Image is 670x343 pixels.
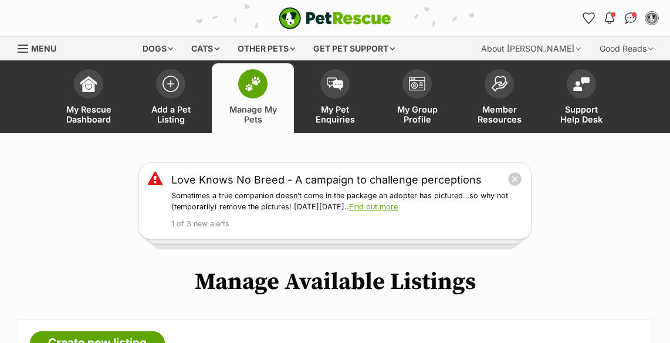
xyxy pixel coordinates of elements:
p: Sometimes a true companion doesn’t come in the package an adopter has pictured…so why not (tempor... [171,191,522,213]
a: Add a Pet Listing [130,63,212,133]
div: Good Reads [591,37,661,60]
span: Add a Pet Listing [144,104,197,124]
a: Manage My Pets [212,63,294,133]
img: logo-e224e6f780fb5917bec1dbf3a21bbac754714ae5b6737aabdf751b685950b380.svg [279,7,391,29]
a: Conversations [621,9,640,28]
a: My Rescue Dashboard [48,63,130,133]
img: add-pet-listing-icon-0afa8454b4691262ce3f59096e99ab1cd57d4a30225e0717b998d2c9b9846f56.svg [163,76,179,92]
a: My Group Profile [376,63,458,133]
img: notifications-46538b983faf8c2785f20acdc204bb7945ddae34d4c08c2a6579f10ce5e182be.svg [605,12,614,24]
span: My Pet Enquiries [309,104,361,124]
a: My Pet Enquiries [294,63,376,133]
img: manage-my-pets-icon-02211641906a0b7f246fdf0571729dbe1e7629f14944591b6c1af311fb30b64b.svg [245,76,261,91]
img: dashboard-icon-eb2f2d2d3e046f16d808141f083e7271f6b2e854fb5c12c21221c1fb7104beca.svg [80,76,97,92]
div: Other pets [229,37,303,60]
div: Get pet support [305,37,403,60]
a: Find out more [349,202,398,211]
div: Dogs [134,37,181,60]
a: Support Help Desk [540,63,622,133]
span: My Group Profile [391,104,444,124]
button: My account [642,9,661,28]
span: Manage My Pets [226,104,279,124]
a: Member Resources [458,63,540,133]
img: pet-enquiries-icon-7e3ad2cf08bfb03b45e93fb7055b45f3efa6380592205ae92323e6603595dc1f.svg [327,77,343,90]
img: chat-41dd97257d64d25036548639549fe6c8038ab92f7586957e7f3b1b290dea8141.svg [625,12,637,24]
a: PetRescue [279,7,391,29]
img: member-resources-icon-8e73f808a243e03378d46382f2149f9095a855e16c252ad45f914b54edf8863c.svg [491,76,507,91]
span: My Rescue Dashboard [62,104,115,124]
span: Member Resources [473,104,526,124]
p: 1 of 3 new alerts [171,219,522,230]
ul: Account quick links [579,9,661,28]
span: Support Help Desk [555,104,608,124]
a: Menu [18,37,65,58]
div: About [PERSON_NAME] [473,37,589,60]
a: Love Knows No Breed - A campaign to challenge perceptions [171,172,482,188]
img: Mags Hamilton profile pic [646,12,658,24]
div: Cats [183,37,228,60]
a: Favourites [579,9,598,28]
button: Notifications [600,9,619,28]
button: close [507,172,522,186]
img: group-profile-icon-3fa3cf56718a62981997c0bc7e787c4b2cf8bcc04b72c1350f741eb67cf2f40e.svg [409,77,425,91]
span: Menu [31,43,56,53]
img: help-desk-icon-fdf02630f3aa405de69fd3d07c3f3aa587a6932b1a1747fa1d2bba05be0121f9.svg [573,77,590,91]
